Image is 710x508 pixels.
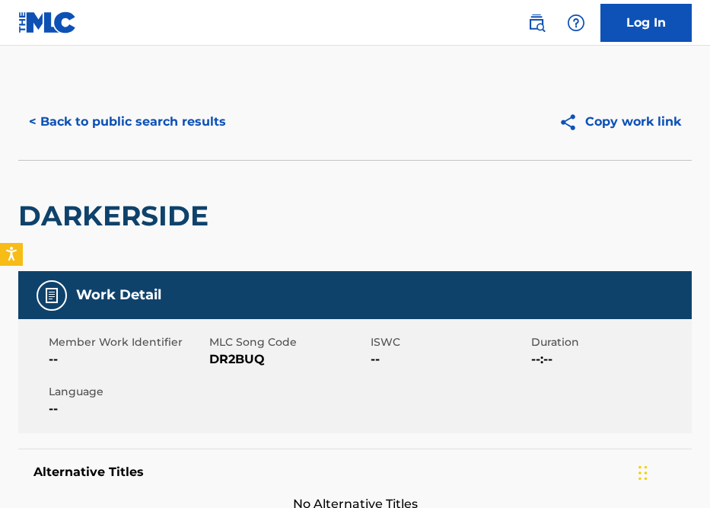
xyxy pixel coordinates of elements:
button: < Back to public search results [18,103,237,141]
img: Copy work link [559,113,585,132]
span: ISWC [371,334,527,350]
span: Member Work Identifier [49,334,205,350]
a: Log In [600,4,692,42]
iframe: Chat Widget [634,435,710,508]
span: -- [49,400,205,418]
button: Copy work link [548,103,692,141]
span: Language [49,384,205,400]
img: MLC Logo [18,11,77,34]
div: Help [561,8,591,38]
h2: DARKERSIDE [18,199,216,233]
img: Work Detail [43,286,61,305]
span: MLC Song Code [209,334,366,350]
span: Duration [531,334,688,350]
a: Public Search [521,8,552,38]
div: Drag [638,450,648,496]
span: -- [371,350,527,369]
span: --:-- [531,350,688,369]
span: DR2BUQ [209,350,366,369]
img: search [527,14,546,32]
h5: Work Detail [76,286,161,304]
span: -- [49,350,205,369]
img: help [567,14,585,32]
h5: Alternative Titles [33,465,677,480]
